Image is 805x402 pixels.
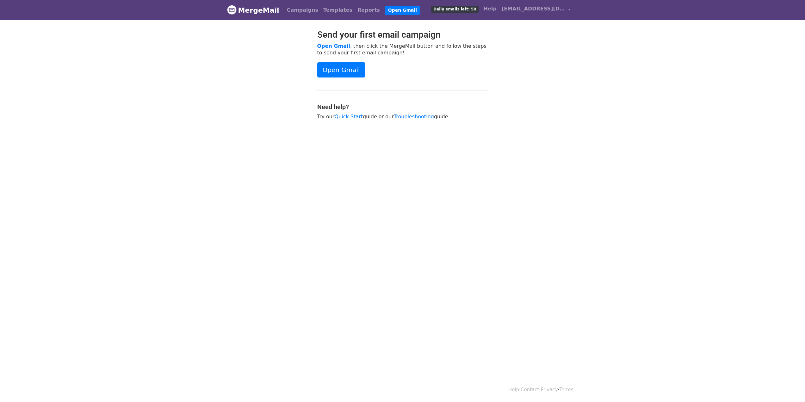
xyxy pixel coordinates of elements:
a: [EMAIL_ADDRESS][DOMAIN_NAME] [499,3,573,17]
a: Help [481,3,499,15]
a: Open Gmail [385,6,420,15]
p: Try our guide or our guide. [317,113,488,120]
span: Daily emails left: 50 [431,6,478,13]
a: Campaigns [284,4,321,16]
a: Templates [321,4,355,16]
a: Help [508,387,519,393]
a: Open Gmail [317,62,365,77]
h2: Send your first email campaign [317,29,488,40]
a: Quick Start [335,114,363,120]
a: Troubleshooting [394,114,434,120]
a: Contact [521,387,539,393]
span: [EMAIL_ADDRESS][DOMAIN_NAME] [502,5,565,13]
img: MergeMail logo [227,5,237,15]
a: Privacy [541,387,558,393]
a: Open Gmail [317,43,350,49]
a: MergeMail [227,3,279,17]
a: Reports [355,4,382,16]
a: Terms [559,387,573,393]
a: Daily emails left: 50 [429,3,481,15]
h4: Need help? [317,103,488,111]
p: , then click the MergeMail button and follow the steps to send your first email campaign! [317,43,488,56]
